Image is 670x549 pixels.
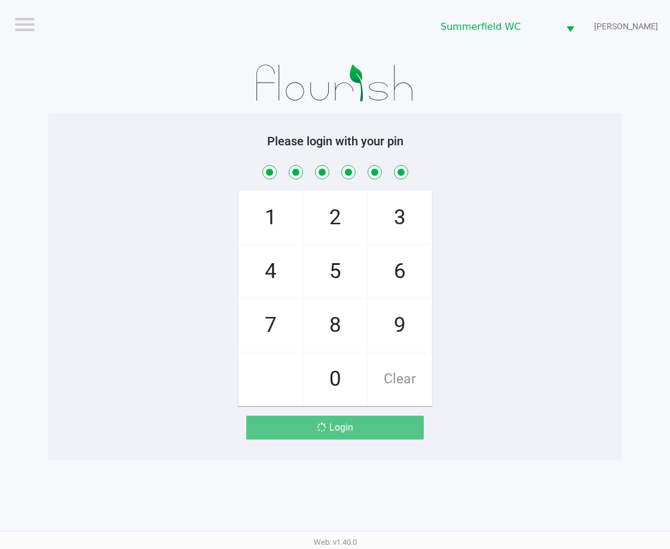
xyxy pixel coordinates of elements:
button: Select [559,13,582,41]
span: 2 [304,191,367,244]
span: 3 [368,191,432,244]
span: [PERSON_NAME] [594,20,658,33]
span: Web: v1.40.0 [314,538,357,547]
span: Summerfield WC [440,20,552,34]
span: 0 [304,353,367,405]
span: 6 [368,245,432,298]
span: 4 [239,245,302,298]
span: 9 [368,299,432,352]
span: 8 [304,299,367,352]
h5: Please login with your pin [57,134,613,148]
span: 7 [239,299,302,352]
span: 1 [239,191,302,244]
span: Clear [368,353,432,405]
span: 5 [304,245,367,298]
